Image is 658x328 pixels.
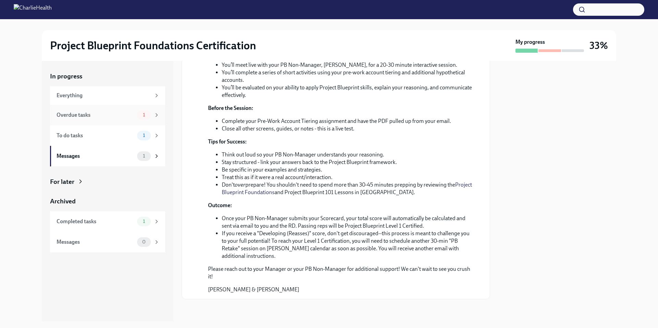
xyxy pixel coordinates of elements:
li: Don't prepare! You shouldn't need to spend more than 30-45 minutes prepping by reviewing the and ... [222,181,473,196]
div: For later [50,177,74,186]
img: CharlieHealth [14,4,52,15]
p: [PERSON_NAME] & [PERSON_NAME] [208,286,473,293]
li: Close all other screens, guides, or notes - this is a live test. [222,125,473,133]
a: To do tasks1 [50,125,165,146]
span: 1 [139,153,149,159]
a: In progress [50,72,165,81]
li: Treat this as if it were a real account/interaction. [222,174,473,181]
a: Overdue tasks1 [50,105,165,125]
div: Messages [57,152,134,160]
em: over [235,181,245,188]
a: Messages0 [50,232,165,252]
strong: Before the Session: [208,105,253,111]
li: You’ll be evaluated on your ability to apply Project Blueprint skills, explain your reasoning, an... [222,84,473,99]
li: You’ll meet live with your PB Non-Manager, [PERSON_NAME], for a 20-30 minute interactive session. [222,61,473,69]
div: To do tasks [57,132,134,139]
li: Be specific in your examples and strategies. [222,166,473,174]
h2: Project Blueprint Foundations Certification [50,39,256,52]
li: Complete your Pre-Work Account Tiering assignment and have the PDF pulled up from your email. [222,117,473,125]
div: Overdue tasks [57,111,134,119]
li: Think out loud so your PB Non-Manager understands your reasoning. [222,151,473,159]
a: Project Blueprint Foundations [222,181,472,195]
li: If you receive a "Developing (Reasses)" score, don't get discouraged--this process is meant to ch... [222,230,473,260]
span: 1 [139,112,149,117]
p: Please reach out to your Manager or your PB Non-Manager for additional support! We can't wait to ... [208,265,473,280]
li: Stay structured - link your answers back to the Project Blueprint framework. [222,159,473,166]
a: Everything [50,86,165,105]
div: Everything [57,92,151,99]
strong: Outcome: [208,202,232,209]
span: 0 [138,239,150,244]
li: Once your PB Non-Manager submits your Scorecard, your total score will automatically be calculate... [222,215,473,230]
div: Messages [57,238,134,246]
a: Messages1 [50,146,165,166]
strong: Tips for Success: [208,138,247,145]
strong: My progress [515,38,545,46]
a: Archived [50,197,165,206]
a: Completed tasks1 [50,211,165,232]
h3: 33% [589,39,608,52]
span: 1 [139,133,149,138]
div: Completed tasks [57,218,134,225]
li: You’ll complete a series of short activities using your pre-work account tiering and additional h... [222,69,473,84]
span: 1 [139,219,149,224]
a: For later [50,177,165,186]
